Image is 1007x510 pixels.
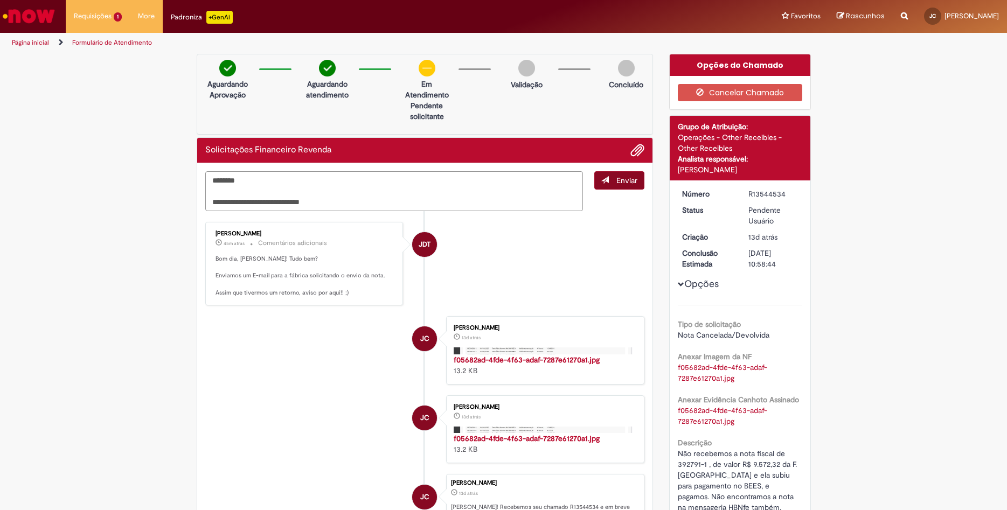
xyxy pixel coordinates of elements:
div: Operações - Other Receibles - Other Receibles [678,132,802,153]
span: JC [420,484,429,510]
p: Pendente solicitante [401,100,453,122]
span: Enviar [616,176,637,185]
p: Em Atendimento [401,79,453,100]
div: 13.2 KB [454,433,633,455]
a: Download de f05682ad-4fde-4f63-adaf-7287e61270a1.jpg [678,362,767,383]
span: 13d atrás [748,232,777,242]
div: [PERSON_NAME] [451,480,638,486]
div: [PERSON_NAME] [454,404,633,410]
div: Grupo de Atribuição: [678,121,802,132]
div: Opções do Chamado [670,54,810,76]
div: 17/09/2025 15:58:38 [748,232,798,242]
div: Padroniza [171,11,233,24]
span: Requisições [74,11,112,22]
dt: Conclusão Estimada [674,248,740,269]
h2: Solicitações Financeiro Revenda Histórico de tíquete [205,145,331,155]
div: João Cavalcante [412,485,437,509]
b: Anexar Evidência Canhoto Assinado [678,395,799,404]
a: Download de f05682ad-4fde-4f63-adaf-7287e61270a1.jpg [678,406,767,426]
img: check-circle-green.png [319,60,336,76]
a: f05682ad-4fde-4f63-adaf-7287e61270a1.jpg [454,355,600,365]
span: JDT [419,232,430,257]
div: JOAO DAMASCENO TEIXEIRA [412,232,437,257]
span: Nota Cancelada/Devolvida [678,330,769,340]
div: [DATE] 10:58:44 [748,248,798,269]
time: 17/09/2025 15:58:31 [462,414,481,420]
div: 13.2 KB [454,354,633,376]
dt: Status [674,205,740,215]
span: 13d atrás [462,334,481,341]
time: 17/09/2025 15:58:38 [459,490,478,497]
a: Formulário de Atendimento [72,38,152,47]
p: Aguardando Aprovação [202,79,254,100]
a: Rascunhos [837,11,885,22]
button: Cancelar Chamado [678,84,802,101]
img: img-circle-grey.png [618,60,635,76]
time: 30/09/2025 10:39:05 [224,240,245,247]
span: JC [420,405,429,431]
div: R13544534 [748,188,798,199]
span: 13d atrás [462,414,481,420]
span: 13d atrás [459,490,478,497]
span: Rascunhos [846,11,885,21]
b: Descrição [678,438,712,448]
div: João Cavalcante [412,406,437,430]
img: check-circle-green.png [219,60,236,76]
b: Tipo de solicitação [678,319,741,329]
span: Favoritos [791,11,821,22]
div: Pendente Usuário [748,205,798,226]
ul: Trilhas de página [8,33,663,53]
img: ServiceNow [1,5,57,27]
button: Adicionar anexos [630,143,644,157]
time: 17/09/2025 15:58:34 [462,334,481,341]
button: Enviar [594,171,644,190]
p: +GenAi [206,11,233,24]
div: João Cavalcante [412,326,437,351]
span: JC [929,12,936,19]
div: Analista responsável: [678,153,802,164]
span: 1 [114,12,122,22]
p: Concluído [609,79,643,90]
time: 17/09/2025 15:58:38 [748,232,777,242]
span: 45m atrás [224,240,245,247]
small: Comentários adicionais [258,239,327,248]
a: f05682ad-4fde-4f63-adaf-7287e61270a1.jpg [454,434,600,443]
span: JC [420,326,429,352]
a: Página inicial [12,38,49,47]
p: Validação [511,79,543,90]
img: circle-minus.png [419,60,435,76]
div: [PERSON_NAME] [454,325,633,331]
span: [PERSON_NAME] [945,11,999,20]
img: img-circle-grey.png [518,60,535,76]
div: [PERSON_NAME] [678,164,802,175]
span: More [138,11,155,22]
p: Bom dia, [PERSON_NAME]! Tudo bem? Enviamos um E-mail para a fábrica solicitando o envio da nota. ... [216,255,395,297]
textarea: Digite sua mensagem aqui... [205,171,584,211]
b: Anexar Imagem da NF [678,352,752,361]
dt: Criação [674,232,740,242]
div: [PERSON_NAME] [216,230,395,237]
dt: Número [674,188,740,199]
p: Aguardando atendimento [301,79,353,100]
